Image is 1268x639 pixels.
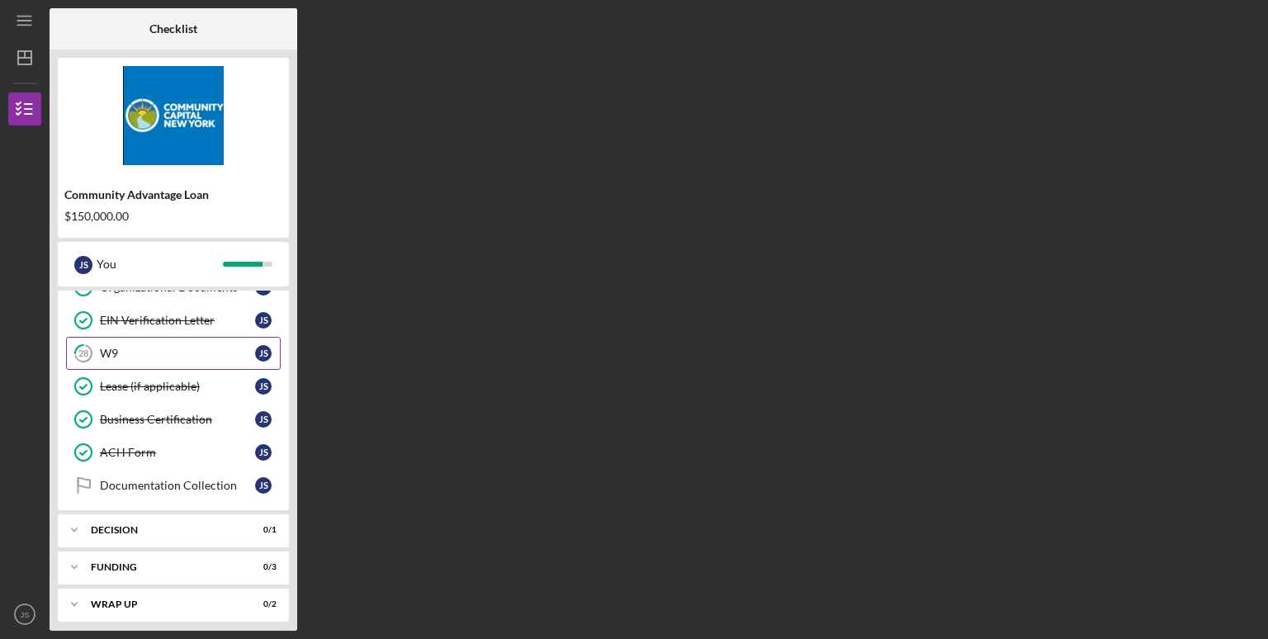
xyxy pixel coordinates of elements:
[255,378,272,395] div: J S
[58,66,289,165] img: Product logo
[74,256,92,274] div: J S
[247,562,277,572] div: 0 / 3
[66,436,281,469] a: ACH FormJS
[91,599,235,609] div: Wrap up
[255,444,272,461] div: J S
[66,370,281,403] a: Lease (if applicable)JS
[97,250,223,278] div: You
[64,210,282,223] div: $150,000.00
[255,345,272,362] div: J S
[66,304,281,337] a: EIN Verification LetterJS
[100,380,255,393] div: Lease (if applicable)
[8,598,41,631] button: JS
[78,348,88,359] tspan: 28
[100,446,255,459] div: ACH Form
[20,610,29,619] text: JS
[100,479,255,492] div: Documentation Collection
[64,188,282,201] div: Community Advantage Loan
[255,411,272,428] div: J S
[91,525,235,535] div: Decision
[66,337,281,370] a: 28W9JS
[247,525,277,535] div: 0 / 1
[100,413,255,426] div: Business Certification
[66,469,281,502] a: Documentation CollectionJS
[255,312,272,329] div: J S
[247,599,277,609] div: 0 / 2
[149,22,197,35] b: Checklist
[91,562,235,572] div: Funding
[100,314,255,327] div: EIN Verification Letter
[66,403,281,436] a: Business CertificationJS
[255,477,272,494] div: J S
[100,347,255,360] div: W9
